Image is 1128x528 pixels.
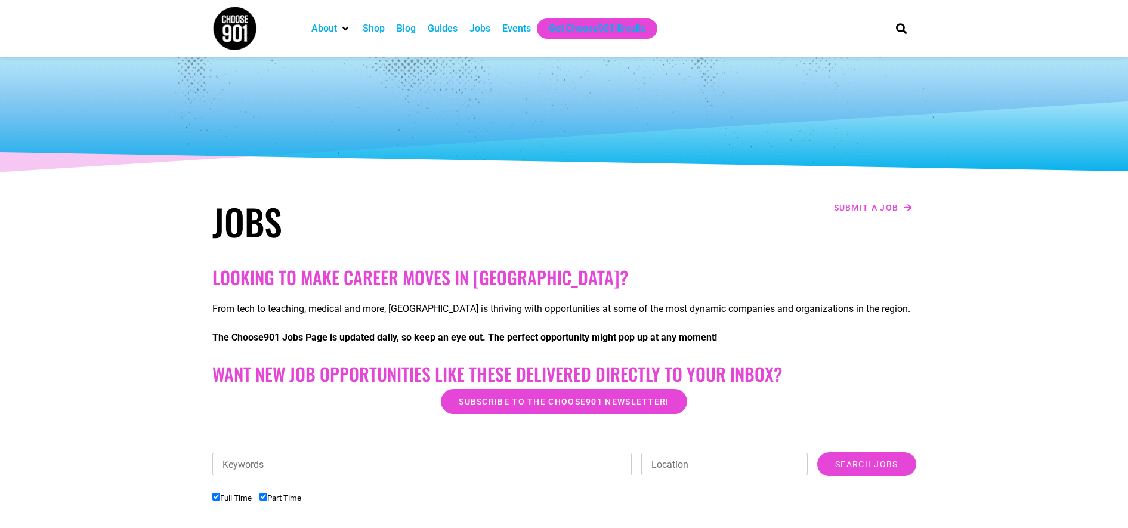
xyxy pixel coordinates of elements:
[212,267,916,288] h2: Looking to make career moves in [GEOGRAPHIC_DATA]?
[212,332,717,343] strong: The Choose901 Jobs Page is updated daily, so keep an eye out. The perfect opportunity might pop u...
[212,363,916,385] h2: Want New Job Opportunities like these Delivered Directly to your Inbox?
[469,21,490,36] a: Jobs
[397,21,416,36] a: Blog
[305,18,876,39] nav: Main nav
[311,21,337,36] a: About
[212,453,632,475] input: Keywords
[212,200,558,243] h1: Jobs
[891,18,911,38] div: Search
[834,203,899,212] span: Submit a job
[212,493,252,502] label: Full Time
[830,200,916,215] a: Submit a job
[363,21,385,36] a: Shop
[305,18,357,39] div: About
[259,493,267,501] input: Part Time
[259,493,301,502] label: Part Time
[817,452,916,476] input: Search Jobs
[441,389,687,414] a: Subscribe to the Choose901 newsletter!
[212,493,220,501] input: Full Time
[212,302,916,316] p: From tech to teaching, medical and more, [GEOGRAPHIC_DATA] is thriving with opportunities at some...
[502,21,531,36] a: Events
[459,397,669,406] span: Subscribe to the Choose901 newsletter!
[549,21,645,36] a: Get Choose901 Emails
[641,453,808,475] input: Location
[428,21,458,36] a: Guides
